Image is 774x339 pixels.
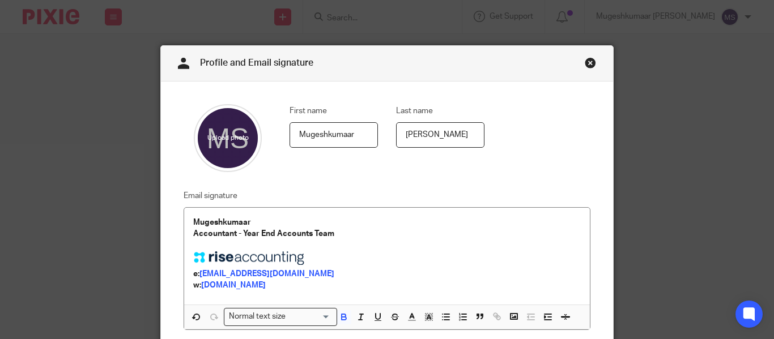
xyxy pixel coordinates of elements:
[193,270,199,278] strong: e:
[193,281,201,289] strong: w:
[193,251,307,265] img: Image
[290,105,327,117] label: First name
[201,281,266,289] a: [DOMAIN_NAME]
[227,311,288,323] span: Normal text size
[224,308,337,325] div: Search for option
[199,270,334,278] a: [EMAIL_ADDRESS][DOMAIN_NAME]
[200,58,313,67] span: Profile and Email signature
[193,218,251,226] strong: Mugeshkumaar
[585,57,596,72] a: Close this dialog window
[184,190,237,201] label: Email signature
[396,105,433,117] label: Last name
[193,230,334,238] strong: Accountant - Year End Accounts Team
[290,311,330,323] input: Search for option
